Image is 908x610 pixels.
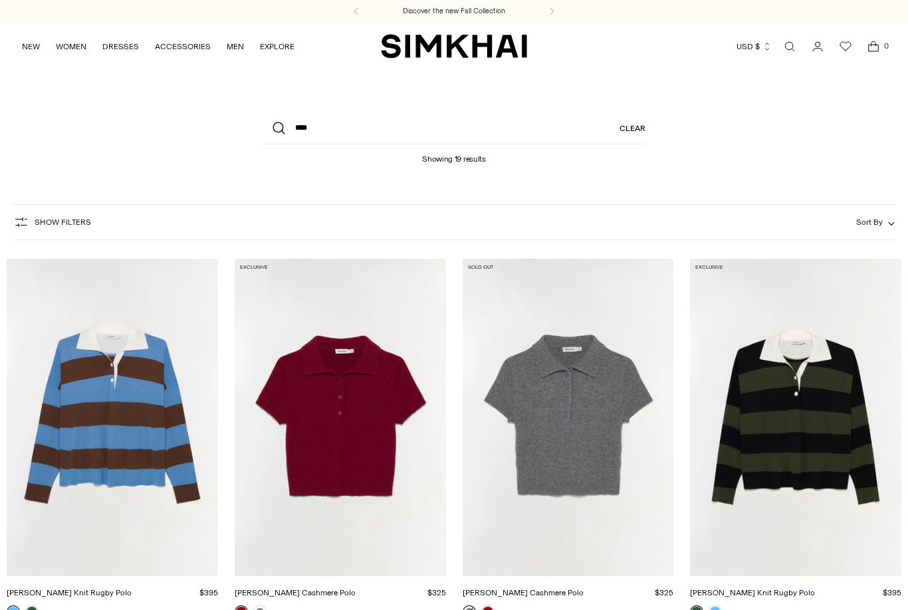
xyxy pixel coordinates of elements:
[403,6,505,17] a: Discover the new Fall Collection
[860,33,887,60] a: Open cart modal
[737,32,772,61] button: USD $
[832,33,859,60] a: Wishlist
[155,32,211,61] a: ACCESSORIES
[13,212,91,233] button: Show Filters
[620,112,645,144] a: Clear
[856,215,895,229] button: Sort By
[422,144,486,164] h1: Showing 19 results
[7,588,132,597] a: [PERSON_NAME] Knit Rugby Polo
[463,588,584,597] a: [PERSON_NAME] Cashmere Polo
[235,588,356,597] a: [PERSON_NAME] Cashmere Polo
[260,32,294,61] a: EXPLORE
[35,218,91,227] span: Show Filters
[776,33,803,60] a: Open search modal
[856,218,883,227] span: Sort By
[22,32,40,61] a: NEW
[263,112,295,144] button: Search
[102,32,139,61] a: DRESSES
[381,33,527,59] a: SIMKHAI
[56,32,86,61] a: WOMEN
[804,33,831,60] a: Go to the account page
[227,32,244,61] a: MEN
[690,588,815,597] a: [PERSON_NAME] Knit Rugby Polo
[880,40,892,52] span: 0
